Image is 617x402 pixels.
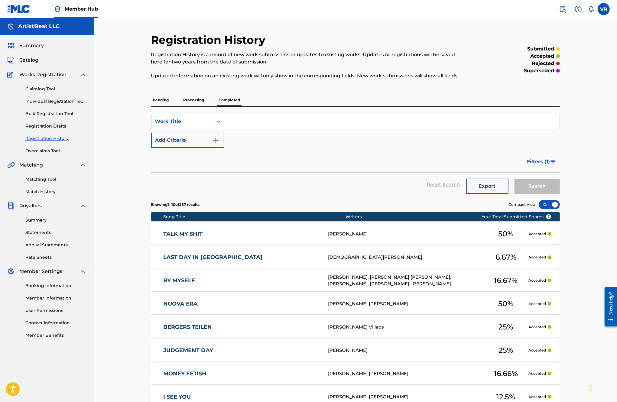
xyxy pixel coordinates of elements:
button: Add Criteria [151,133,224,148]
span: 16.66 % [494,368,518,379]
div: [PERSON_NAME] [PERSON_NAME] [328,300,483,307]
img: Member Settings [7,268,15,275]
span: Catalog [19,57,38,64]
img: search [559,5,566,13]
a: Member Information [25,295,86,301]
a: Annual Statements [25,242,86,248]
a: CatalogCatalog [7,57,38,64]
a: Rate Sheets [25,254,86,261]
span: 50 % [498,229,513,239]
form: Search Form [151,114,560,197]
p: rejected [532,60,554,67]
p: Registration History is a record of new work submissions or updates to existing works. Updates or... [151,51,466,66]
iframe: Resource Center [600,283,617,331]
img: filter [550,160,556,164]
a: Public Search [557,3,569,15]
a: Claiming Tool [25,86,86,92]
div: User Menu [598,3,610,15]
p: Showing 1 - 10 of 287 results [151,202,200,207]
div: Drag [589,379,592,397]
div: [DEMOGRAPHIC_DATA][PERSON_NAME] [328,254,483,261]
span: 16.67 % [494,275,518,286]
p: Accepted [528,348,546,353]
a: BY MYSELF [163,277,320,284]
a: NUOVA ERA [163,300,320,307]
span: 6.67 % [495,252,516,263]
img: Summary [7,42,15,49]
span: 50 % [498,298,513,309]
div: Song Title [163,214,346,220]
a: Overclaims Tool [25,148,86,154]
a: JUDGEMENT DAY [163,347,320,354]
div: [PERSON_NAME] [328,347,483,354]
img: help [575,5,582,13]
span: Compact View [509,202,536,207]
div: Work Title [155,118,209,125]
a: Member Benefits [25,332,86,339]
button: Export [466,179,508,194]
img: Catalog [7,57,15,64]
span: 25 % [498,345,513,356]
a: Banking Information [25,283,86,289]
a: BERGERS TEILEN [163,324,320,331]
p: Accepted [528,301,546,306]
span: ? [546,214,551,219]
div: Notifications [588,6,594,12]
a: SummarySummary [7,42,44,49]
span: Filters ( 1 ) [527,158,550,165]
a: Statements [25,229,86,236]
p: Accepted [528,231,546,237]
p: Accepted [528,278,546,283]
span: Summary [19,42,44,49]
p: Accepted [528,254,546,260]
img: expand [79,268,86,275]
span: Member Settings [19,268,62,275]
p: Accepted [528,371,546,376]
button: Filters (1) [524,154,560,169]
p: accepted [531,53,554,60]
img: Royalties [7,202,15,209]
div: [PERSON_NAME] [PERSON_NAME] [328,394,483,400]
div: Help [572,3,584,15]
div: [PERSON_NAME] [328,231,483,238]
div: [PERSON_NAME], [PERSON_NAME] [PERSON_NAME], [PERSON_NAME], [PERSON_NAME], [PERSON_NAME] [328,274,483,287]
a: LAST DAY IN [GEOGRAPHIC_DATA] [163,254,320,261]
p: Pending [151,94,171,106]
a: Summary [25,217,86,223]
h5: ArtistBeat LLC [18,23,60,30]
a: TALK MY SHIT [163,231,320,238]
p: Updated information on an existing work will only show in the corresponding fields. New work subm... [151,72,466,79]
a: Matching Tool [25,176,86,183]
span: 25 % [498,322,513,332]
img: MLC Logo [7,5,31,13]
div: [PERSON_NAME] [PERSON_NAME] [328,370,483,377]
a: Match History [25,189,86,195]
p: Accepted [528,394,546,400]
a: Bulk Registration Tool [25,111,86,117]
a: Registration History [25,135,86,142]
span: Works Registration [19,71,67,78]
a: Individual Registration Tool [25,98,86,105]
span: Matching [19,161,43,169]
span: Royalties [19,202,42,209]
p: Accepted [528,324,546,330]
img: 9d2ae6d4665cec9f34b9.svg [212,137,219,144]
div: [PERSON_NAME] Villads [328,324,483,331]
iframe: Chat Widget [587,373,617,402]
img: Accounts [7,23,15,30]
a: I SEE YOU [163,394,320,400]
a: Registration Drafts [25,123,86,129]
img: Matching [7,161,15,169]
a: Contact Information [25,320,86,326]
span: Member Hub [65,5,98,12]
p: Completed [217,94,242,106]
h2: Registration History [151,33,269,47]
p: Processing [182,94,206,106]
p: superseded [524,67,554,74]
div: Writers [346,214,501,220]
p: submitted [528,45,554,53]
a: MONEY FETISH [163,370,320,377]
span: Your Total Submitted Shares [482,214,551,220]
